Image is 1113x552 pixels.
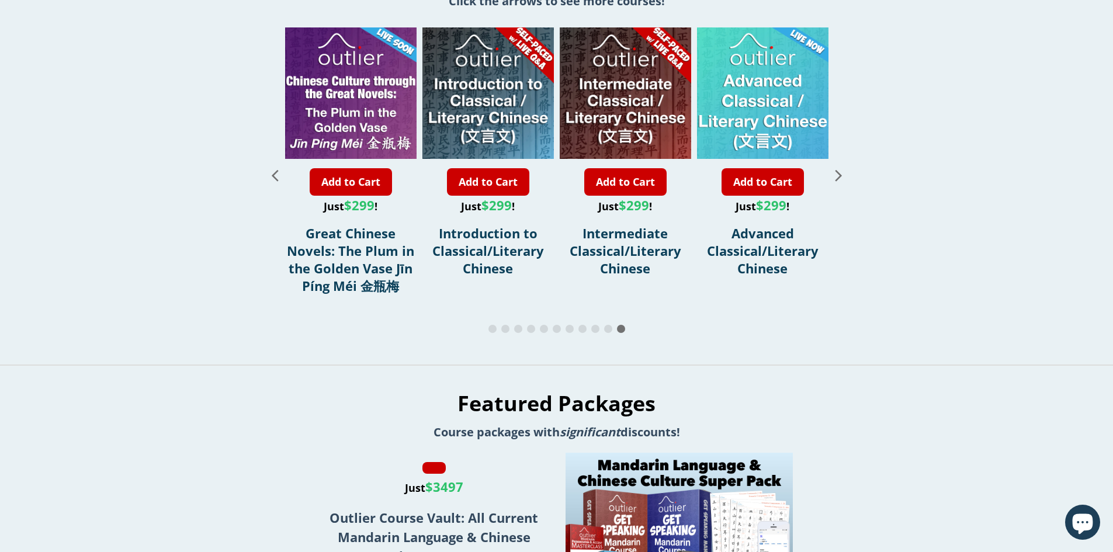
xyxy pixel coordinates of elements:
span: Go to slide 3 [514,325,522,333]
span: Go to slide 2 [501,325,509,333]
em: significant [560,424,620,440]
span: $299 [344,196,375,214]
span: Just ! [324,199,377,213]
div: 1 / 11 [422,27,554,322]
span: Just [405,481,463,495]
a: Great Chinese Novels: The Plum in the Golden Vase Jīn Píng Méi 金瓶梅 [287,224,414,294]
div: Previous slide [265,27,285,322]
span: $3497 [425,478,463,495]
span: $299 [481,196,512,214]
span: Go to slide 11 [617,325,625,333]
a: Introduction to Classical/Literary Chinese [432,224,544,277]
span: Just ! [598,199,652,213]
span: Course packages with discounts! [434,424,680,440]
span: Go to slide 8 [578,325,587,333]
div: Next slide [828,27,849,322]
div: 2 / 11 [560,27,691,322]
div: 3 / 11 [697,27,828,322]
span: Go to slide 5 [540,325,548,333]
span: Go to slide 9 [591,325,599,333]
a: Intermediate Classical/Literary Chinese [570,224,681,277]
span: $299 [756,196,786,214]
a: Advanced Classical/Literary Chinese [707,224,819,277]
span: Just ! [736,199,789,213]
span: Go to slide 10 [604,325,612,333]
span: Go to slide 1 [488,325,497,333]
span: $299 [619,196,649,214]
span: Go to slide 4 [527,325,535,333]
span: Just ! [461,199,515,213]
a: Add to Cart [310,168,392,196]
a: Add to Cart [447,168,529,196]
div: 11 / 11 [285,27,417,322]
span: Go to slide 7 [566,325,574,333]
span: Go to slide 6 [553,325,561,333]
inbox-online-store-chat: Shopify online store chat [1062,505,1104,543]
a: Add to Cart [722,168,804,196]
a: Add to Cart [584,168,667,196]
